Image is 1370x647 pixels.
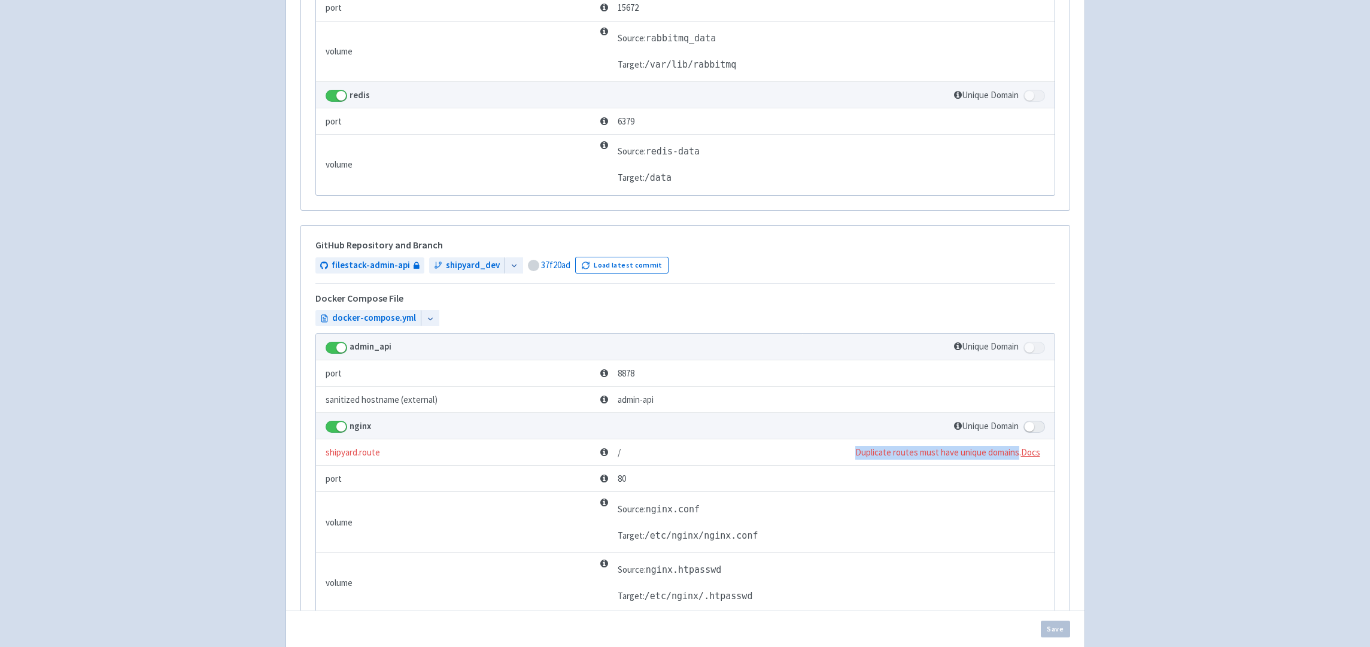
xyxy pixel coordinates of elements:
a: docker-compose.yml [315,310,421,326]
td: Target: [618,51,737,78]
span: shipyard_dev [446,259,500,272]
span: 8878 [600,367,634,381]
button: Load latest commit [575,257,669,274]
a: filestack-admin-api [315,257,424,274]
span: rabbitmq_data [646,33,716,44]
td: shipyard.route [316,439,597,466]
span: Unique Domain [954,341,1019,352]
td: Source: [618,25,737,51]
span: admin-api [600,393,654,407]
strong: admin_api [350,341,391,352]
span: Unique Domain [954,89,1019,101]
strong: nginx [350,420,371,432]
td: Source: [618,496,758,523]
a: 37f20ad [541,259,570,271]
span: redis-data [646,146,700,157]
span: 80 [600,472,626,486]
span: nginx.conf [646,504,700,515]
span: filestack-admin-api [332,259,410,272]
td: port [316,360,597,387]
span: Duplicate routes must have unique domains . [855,446,1040,458]
h5: GitHub Repository and Branch [315,240,1055,251]
span: nginx.htpasswd [646,564,721,575]
td: volume [316,553,597,613]
button: Save [1041,621,1070,637]
span: 15672 [600,1,639,15]
td: port [316,108,597,135]
td: port [316,466,597,492]
td: volume [316,21,597,82]
span: /data [645,172,672,183]
td: Source: [618,139,700,165]
td: volume [316,135,597,195]
span: 6379 [600,115,634,129]
h5: Docker Compose File [315,293,403,304]
strong: redis [350,89,370,101]
td: Target: [618,523,758,549]
span: /var/lib/rabbitmq [645,59,737,70]
span: / [600,446,621,460]
td: sanitized hostname (external) [316,387,597,413]
td: Source: [618,557,753,584]
span: /etc/nginx/.htpasswd [645,591,753,602]
td: Target: [618,584,753,610]
a: shipyard_dev [429,257,505,274]
span: /etc/nginx/nginx.conf [645,530,758,541]
td: volume [316,492,597,553]
span: Unique Domain [954,420,1019,432]
td: Target: [618,165,700,192]
a: Docs [1021,446,1040,458]
span: docker-compose.yml [332,311,416,325]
